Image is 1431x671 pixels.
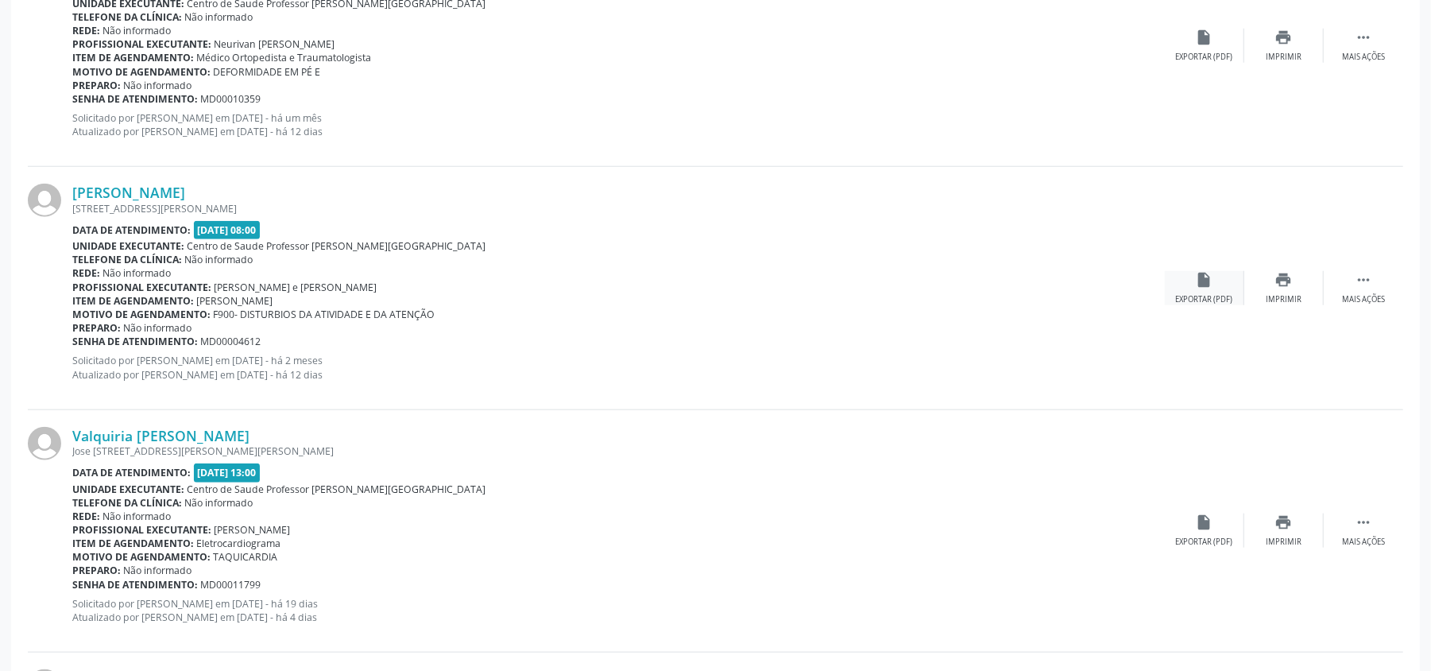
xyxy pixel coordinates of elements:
[72,253,182,266] b: Telefone da clínica:
[72,223,191,237] b: Data de atendimento:
[197,294,273,308] span: [PERSON_NAME]
[72,24,100,37] b: Rede:
[124,564,192,577] span: Não informado
[1355,271,1372,289] i: 
[194,221,261,239] span: [DATE] 08:00
[72,578,198,591] b: Senha de atendimento:
[72,564,121,577] b: Preparo:
[124,321,192,335] span: Não informado
[72,444,1165,458] div: Jose [STREET_ADDRESS][PERSON_NAME][PERSON_NAME]
[72,281,211,294] b: Profissional executante:
[72,427,249,444] a: Valquiria [PERSON_NAME]
[1176,52,1233,63] div: Exportar (PDF)
[72,202,1165,215] div: [STREET_ADDRESS][PERSON_NAME]
[201,335,261,348] span: MD00004612
[185,10,253,24] span: Não informado
[188,483,486,496] span: Centro de Saude Professor [PERSON_NAME][GEOGRAPHIC_DATA]
[1266,294,1301,305] div: Imprimir
[1275,29,1293,46] i: print
[72,266,100,280] b: Rede:
[28,427,61,460] img: img
[72,308,211,321] b: Motivo de agendamento:
[1196,514,1213,531] i: insert_drive_file
[1275,514,1293,531] i: print
[214,550,278,564] span: TAQUICARDIA
[197,51,372,64] span: Médico Ortopedista e Traumatologista
[72,597,1165,624] p: Solicitado por [PERSON_NAME] em [DATE] - há 19 dias Atualizado por [PERSON_NAME] em [DATE] - há 4...
[1266,52,1301,63] div: Imprimir
[1342,294,1385,305] div: Mais ações
[1266,537,1301,548] div: Imprimir
[1342,537,1385,548] div: Mais ações
[201,578,261,591] span: MD00011799
[1355,514,1372,531] i: 
[215,523,291,537] span: [PERSON_NAME]
[1176,537,1233,548] div: Exportar (PDF)
[215,281,377,294] span: [PERSON_NAME] e [PERSON_NAME]
[72,92,198,106] b: Senha de atendimento:
[124,79,192,92] span: Não informado
[72,483,184,496] b: Unidade executante:
[72,294,194,308] b: Item de agendamento:
[72,79,121,92] b: Preparo:
[72,239,184,253] b: Unidade executante:
[194,463,261,482] span: [DATE] 13:00
[72,537,194,550] b: Item de agendamento:
[214,308,435,321] span: F900- DISTURBIOS DA ATIVIDADE E DA ATENÇÃO
[1355,29,1372,46] i: 
[103,266,172,280] span: Não informado
[72,466,191,479] b: Data de atendimento:
[72,184,185,201] a: [PERSON_NAME]
[103,510,172,523] span: Não informado
[72,10,182,24] b: Telefone da clínica:
[72,321,121,335] b: Preparo:
[72,550,211,564] b: Motivo de agendamento:
[1342,52,1385,63] div: Mais ações
[72,496,182,510] b: Telefone da clínica:
[72,51,194,64] b: Item de agendamento:
[72,111,1165,138] p: Solicitado por [PERSON_NAME] em [DATE] - há um mês Atualizado por [PERSON_NAME] em [DATE] - há 12...
[1176,294,1233,305] div: Exportar (PDF)
[197,537,281,550] span: Eletrocardiograma
[72,510,100,523] b: Rede:
[72,65,211,79] b: Motivo de agendamento:
[185,496,253,510] span: Não informado
[201,92,261,106] span: MD00010359
[1196,29,1213,46] i: insert_drive_file
[1196,271,1213,289] i: insert_drive_file
[185,253,253,266] span: Não informado
[1275,271,1293,289] i: print
[103,24,172,37] span: Não informado
[28,184,61,217] img: img
[72,37,211,51] b: Profissional executante:
[72,335,198,348] b: Senha de atendimento:
[215,37,335,51] span: Neurivan [PERSON_NAME]
[188,239,486,253] span: Centro de Saude Professor [PERSON_NAME][GEOGRAPHIC_DATA]
[214,65,321,79] span: DEFORMIDADE EM PÉ E
[72,354,1165,381] p: Solicitado por [PERSON_NAME] em [DATE] - há 2 meses Atualizado por [PERSON_NAME] em [DATE] - há 1...
[72,523,211,537] b: Profissional executante:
